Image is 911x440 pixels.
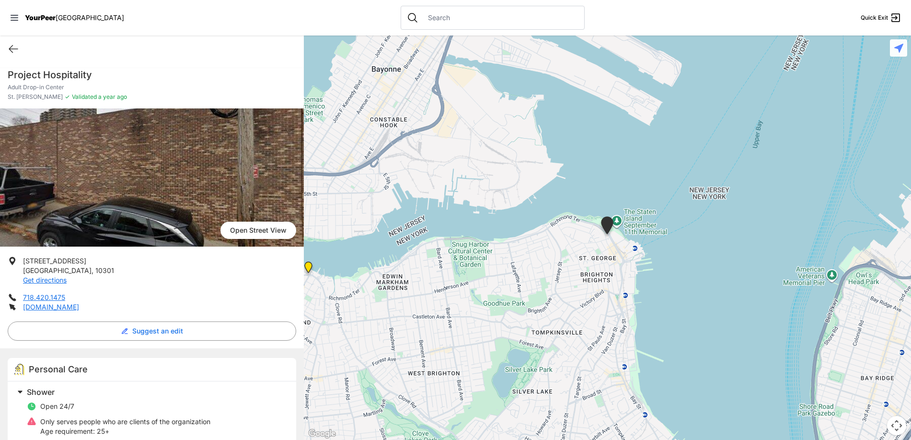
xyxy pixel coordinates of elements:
[599,216,615,238] div: Adult Drop-in Center
[861,12,901,24] a: Quick Exit
[220,222,296,239] a: Open Street View
[132,326,183,336] span: Suggest an edit
[95,266,114,274] span: 10301
[861,14,888,22] span: Quick Exit
[72,93,97,100] span: Validated
[422,13,578,23] input: Search
[97,93,127,100] span: a year ago
[40,417,210,426] span: Only serves people who are clients of the organization
[23,276,67,284] a: Get directions
[40,402,74,410] span: Open 24/7
[23,303,79,311] a: [DOMAIN_NAME]
[306,428,338,440] img: Google
[306,428,338,440] a: Open this area in Google Maps (opens a new window)
[23,293,65,301] a: 718.420.1475
[27,387,55,397] span: Shower
[302,262,314,277] div: DYCD Youth Drop-in Center
[25,13,56,22] span: YourPeer
[23,266,92,274] span: [GEOGRAPHIC_DATA]
[887,416,906,435] button: Map camera controls
[8,83,296,91] p: Adult Drop-in Center
[92,266,93,274] span: ,
[8,93,63,101] span: St. [PERSON_NAME]
[29,364,88,374] span: Personal Care
[8,68,296,82] h1: Project Hospitality
[8,321,296,341] button: Suggest an edit
[25,15,124,21] a: YourPeer[GEOGRAPHIC_DATA]
[23,257,86,265] span: [STREET_ADDRESS]
[40,427,210,436] p: 25+
[40,427,95,435] span: Age requirement:
[56,13,124,22] span: [GEOGRAPHIC_DATA]
[65,93,70,101] span: ✓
